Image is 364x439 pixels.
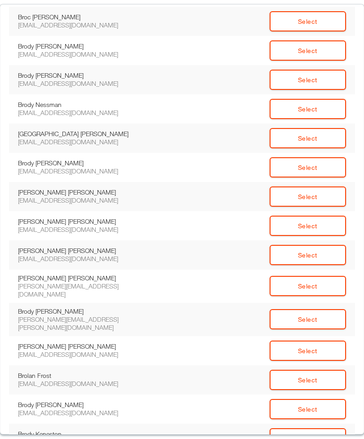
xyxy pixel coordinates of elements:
a: Select [270,370,346,390]
div: [EMAIL_ADDRESS][DOMAIN_NAME] [18,50,139,58]
a: Select [270,99,346,119]
div: [EMAIL_ADDRESS][DOMAIN_NAME] [18,226,139,234]
div: Brody [PERSON_NAME] [18,71,139,80]
div: [PERSON_NAME] [PERSON_NAME] [18,274,139,282]
div: [EMAIL_ADDRESS][DOMAIN_NAME] [18,21,139,29]
div: [EMAIL_ADDRESS][DOMAIN_NAME] [18,350,139,359]
div: [PERSON_NAME][EMAIL_ADDRESS][PERSON_NAME][DOMAIN_NAME] [18,315,139,332]
div: [PERSON_NAME] [PERSON_NAME] [18,247,139,255]
div: [EMAIL_ADDRESS][DOMAIN_NAME] [18,255,139,263]
div: Brody Keneston [18,430,139,438]
a: Select [270,157,346,177]
a: Select [270,309,346,329]
div: [PERSON_NAME][EMAIL_ADDRESS][DOMAIN_NAME] [18,282,139,298]
div: [EMAIL_ADDRESS][DOMAIN_NAME] [18,196,139,204]
div: Brody [PERSON_NAME] [18,159,139,167]
a: Select [270,40,346,61]
div: [PERSON_NAME] [PERSON_NAME] [18,188,139,196]
div: Brody [PERSON_NAME] [18,42,139,50]
a: Select [270,245,346,265]
a: Select [270,341,346,361]
div: [GEOGRAPHIC_DATA] [PERSON_NAME] [18,130,139,138]
a: Select [270,128,346,148]
div: Brody [PERSON_NAME] [18,401,139,409]
div: [PERSON_NAME] [PERSON_NAME] [18,342,139,350]
div: [EMAIL_ADDRESS][DOMAIN_NAME] [18,109,139,117]
a: Select [270,70,346,90]
div: [EMAIL_ADDRESS][DOMAIN_NAME] [18,409,139,417]
a: Select [270,11,346,31]
div: Brody Nessman [18,101,139,109]
a: Select [270,399,346,419]
div: Broc [PERSON_NAME] [18,13,139,21]
div: Brolan Frost [18,372,139,380]
div: [EMAIL_ADDRESS][DOMAIN_NAME] [18,380,139,388]
a: Select [270,276,346,296]
div: [EMAIL_ADDRESS][DOMAIN_NAME] [18,80,139,88]
a: Select [270,186,346,207]
div: [EMAIL_ADDRESS][DOMAIN_NAME] [18,138,139,146]
div: [EMAIL_ADDRESS][DOMAIN_NAME] [18,167,139,175]
a: Select [270,216,346,236]
div: Brody [PERSON_NAME] [18,307,139,315]
div: [PERSON_NAME] [PERSON_NAME] [18,217,139,226]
